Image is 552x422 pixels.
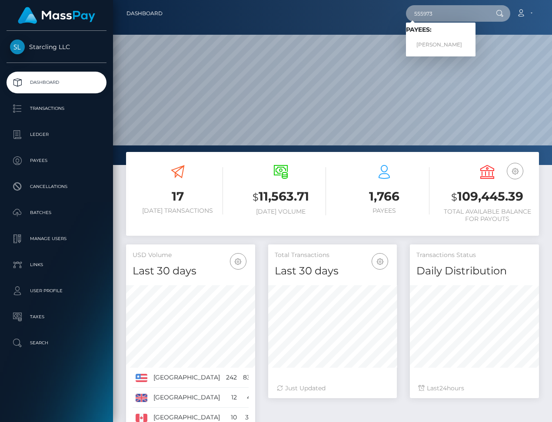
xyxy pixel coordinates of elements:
[406,37,476,53] a: [PERSON_NAME]
[10,102,103,115] p: Transactions
[133,251,249,260] h5: USD Volume
[223,388,240,408] td: 12
[150,368,223,388] td: [GEOGRAPHIC_DATA]
[133,188,223,205] h3: 17
[18,7,95,24] img: MassPay Logo
[406,5,488,22] input: Search...
[451,191,457,203] small: $
[136,394,147,402] img: GB.png
[406,26,476,33] h6: Payees:
[10,40,25,54] img: Starcling LLC
[7,124,106,145] a: Ledger
[7,228,106,250] a: Manage Users
[223,368,240,388] td: 242
[7,202,106,224] a: Batches
[7,43,106,51] span: Starcling LLC
[10,336,103,349] p: Search
[236,208,326,215] h6: [DATE] Volume
[7,306,106,328] a: Taxes
[439,384,447,392] span: 24
[7,176,106,198] a: Cancellations
[136,374,147,382] img: US.png
[240,368,266,388] td: 83.16%
[150,388,223,408] td: [GEOGRAPHIC_DATA]
[236,188,326,206] h3: 11,563.71
[416,251,532,260] h5: Transactions Status
[7,254,106,276] a: Links
[442,188,533,206] h3: 109,445.39
[126,4,163,23] a: Dashboard
[10,284,103,297] p: User Profile
[419,384,530,393] div: Last hours
[7,332,106,354] a: Search
[275,251,391,260] h5: Total Transactions
[10,206,103,219] p: Batches
[10,310,103,323] p: Taxes
[7,98,106,119] a: Transactions
[10,154,103,167] p: Payees
[10,76,103,89] p: Dashboard
[275,264,391,279] h4: Last 30 days
[277,384,389,393] div: Just Updated
[7,72,106,93] a: Dashboard
[240,388,266,408] td: 4.12%
[136,414,147,422] img: CA.png
[10,232,103,245] p: Manage Users
[10,180,103,193] p: Cancellations
[339,188,429,205] h3: 1,766
[10,258,103,271] p: Links
[442,208,533,223] h6: Total Available Balance for Payouts
[339,207,429,214] h6: Payees
[10,128,103,141] p: Ledger
[7,150,106,171] a: Payees
[416,264,532,279] h4: Daily Distribution
[133,207,223,214] h6: [DATE] Transactions
[7,280,106,302] a: User Profile
[133,264,249,279] h4: Last 30 days
[253,191,259,203] small: $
